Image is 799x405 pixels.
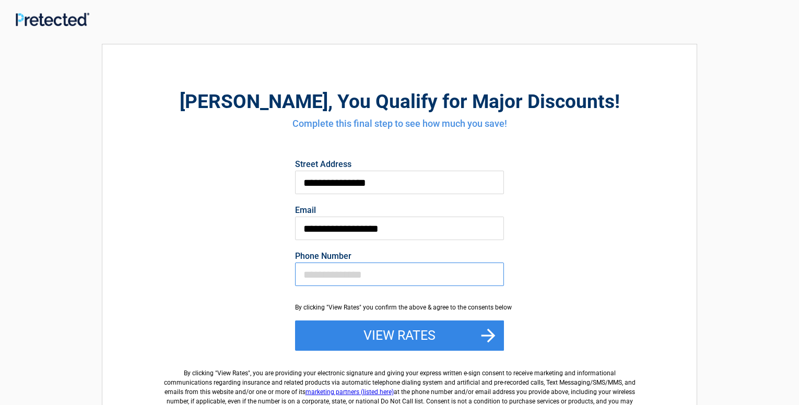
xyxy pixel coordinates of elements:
div: By clicking "View Rates" you confirm the above & agree to the consents below [295,303,504,312]
span: [PERSON_NAME] [180,90,328,113]
button: View Rates [295,320,504,351]
a: marketing partners (listed here) [305,388,394,396]
h4: Complete this final step to see how much you save! [160,117,639,130]
label: Phone Number [295,252,504,260]
h2: , You Qualify for Major Discounts! [160,89,639,114]
span: View Rates [217,370,248,377]
img: Main Logo [16,13,89,26]
label: Street Address [295,160,504,169]
label: Email [295,206,504,215]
